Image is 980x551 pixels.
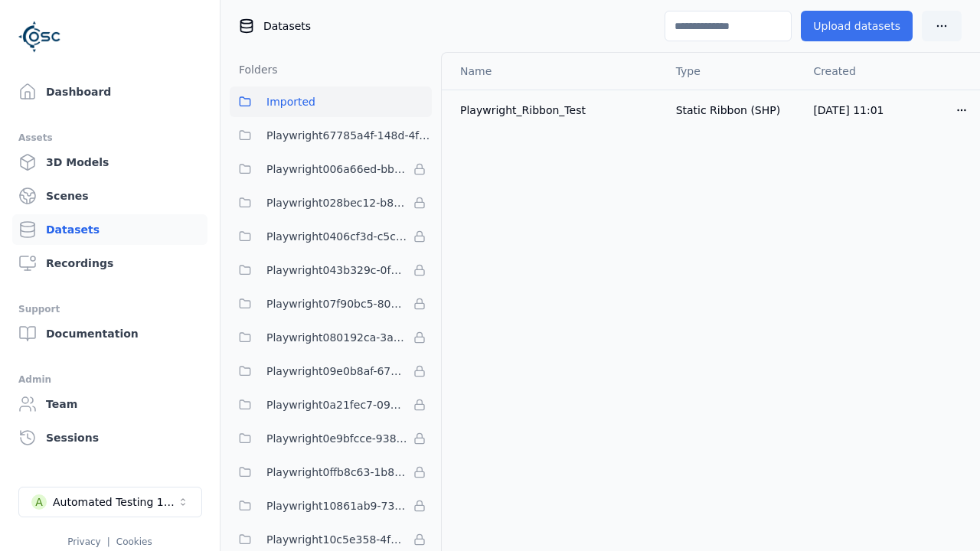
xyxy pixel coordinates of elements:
[18,129,201,147] div: Assets
[12,318,207,349] a: Documentation
[230,423,432,454] button: Playwright0e9bfcce-9385-4655-aad9-5e1830d0cbce
[266,295,407,313] span: Playwright07f90bc5-80d1-4d58-862e-051c9f56b799
[230,356,432,386] button: Playwright09e0b8af-6797-487c-9a58-df45af994400
[801,53,943,90] th: Created
[12,248,207,279] a: Recordings
[266,126,432,145] span: Playwright67785a4f-148d-4fca-8377-30898b20f4a2
[266,463,407,481] span: Playwright0ffb8c63-1b89-42f9-8930-08c6864de4e8
[266,328,407,347] span: Playwright080192ca-3ab8-4170-8689-2c2dffafb10d
[53,494,177,510] div: Automated Testing 1 - Playwright
[230,120,432,151] button: Playwright67785a4f-148d-4fca-8377-30898b20f4a2
[12,77,207,107] a: Dashboard
[230,187,432,218] button: Playwright028bec12-b853-4041-8716-f34111cdbd0b
[18,487,202,517] button: Select a workspace
[230,322,432,353] button: Playwright080192ca-3ab8-4170-8689-2c2dffafb10d
[266,194,407,212] span: Playwright028bec12-b853-4041-8716-f34111cdbd0b
[12,389,207,419] a: Team
[12,214,207,245] a: Datasets
[442,53,664,90] th: Name
[266,396,407,414] span: Playwright0a21fec7-093e-446e-ac90-feefe60349da
[67,536,100,547] a: Privacy
[230,491,432,521] button: Playwright10861ab9-735f-4df9-aafe-eebd5bc866d9
[107,536,110,547] span: |
[801,11,913,41] button: Upload datasets
[230,221,432,252] button: Playwright0406cf3d-c5c6-4809-a891-d4d7aaf60441
[460,103,652,118] div: Playwright_Ribbon_Test
[664,90,802,130] td: Static Ribbon (SHP)
[116,536,152,547] a: Cookies
[12,422,207,453] a: Sessions
[266,261,407,279] span: Playwright043b329c-0fea-4eef-a1dd-c1b85d96f68d
[263,18,311,34] span: Datasets
[230,86,432,117] button: Imported
[230,289,432,319] button: Playwright07f90bc5-80d1-4d58-862e-051c9f56b799
[230,457,432,487] button: Playwright0ffb8c63-1b89-42f9-8930-08c6864de4e8
[230,255,432,285] button: Playwright043b329c-0fea-4eef-a1dd-c1b85d96f68d
[266,160,407,178] span: Playwright006a66ed-bbfa-4b84-a6f2-8b03960da6f1
[664,53,802,90] th: Type
[18,300,201,318] div: Support
[266,227,407,246] span: Playwright0406cf3d-c5c6-4809-a891-d4d7aaf60441
[266,362,407,380] span: Playwright09e0b8af-6797-487c-9a58-df45af994400
[266,497,407,515] span: Playwright10861ab9-735f-4df9-aafe-eebd5bc866d9
[266,93,315,111] span: Imported
[12,147,207,178] a: 3D Models
[230,154,432,184] button: Playwright006a66ed-bbfa-4b84-a6f2-8b03960da6f1
[18,370,201,389] div: Admin
[31,494,47,510] div: A
[230,390,432,420] button: Playwright0a21fec7-093e-446e-ac90-feefe60349da
[266,429,407,448] span: Playwright0e9bfcce-9385-4655-aad9-5e1830d0cbce
[18,15,61,58] img: Logo
[230,62,278,77] h3: Folders
[813,104,884,116] span: [DATE] 11:01
[12,181,207,211] a: Scenes
[266,530,407,549] span: Playwright10c5e358-4f76-4599-baaf-fd5b2776e6be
